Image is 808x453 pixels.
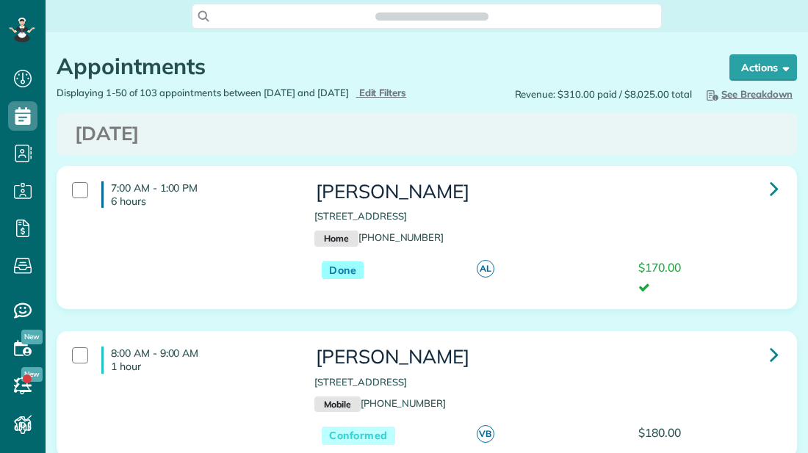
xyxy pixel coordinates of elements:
h4: 7:00 AM - 1:00 PM [101,181,292,208]
small: Mobile [314,396,360,413]
a: Mobile[PHONE_NUMBER] [314,397,446,409]
span: See Breakdown [704,88,793,100]
span: VB [477,425,494,443]
span: Conformed [322,427,395,445]
a: Edit Filters [356,87,407,98]
p: 6 hours [111,195,292,208]
span: $170.00 [638,260,681,275]
h3: [PERSON_NAME] [314,347,778,368]
a: Home[PHONE_NUMBER] [314,231,444,243]
p: [STREET_ADDRESS] [314,209,778,223]
span: Edit Filters [359,87,407,98]
span: Search ZenMaid… [390,9,473,23]
button: See Breakdown [699,86,797,102]
span: $180.00 [638,425,681,440]
span: Done [322,261,364,280]
h3: [DATE] [75,123,779,145]
button: Actions [729,54,797,81]
h1: Appointments [57,54,701,79]
h4: 8:00 AM - 9:00 AM [101,347,292,373]
h3: [PERSON_NAME] [314,181,778,203]
span: Revenue: $310.00 paid / $8,025.00 total [515,87,692,101]
span: AL [477,260,494,278]
span: New [21,330,43,344]
p: [STREET_ADDRESS] [314,375,778,389]
p: 1 hour [111,360,292,373]
small: Home [314,231,358,247]
div: Displaying 1-50 of 103 appointments between [DATE] and [DATE] [46,86,427,100]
